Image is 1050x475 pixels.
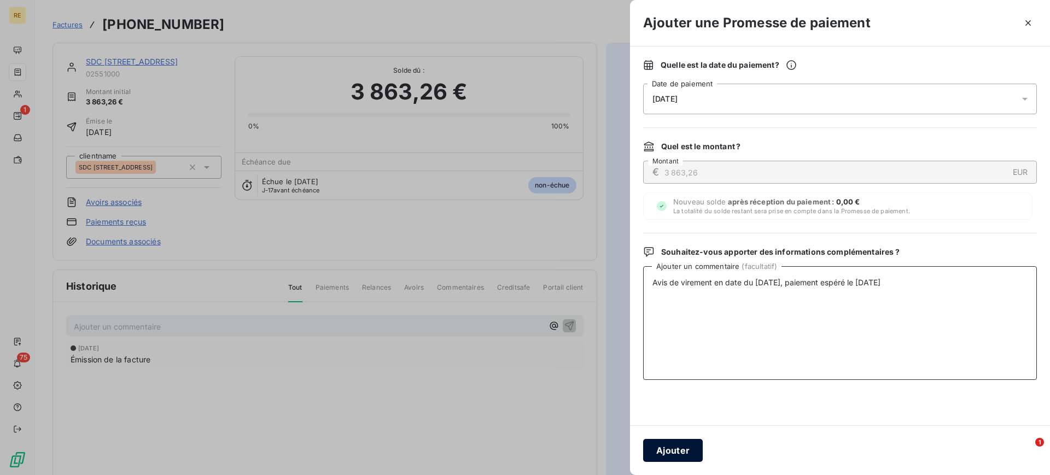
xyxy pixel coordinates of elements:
h3: Ajouter une Promesse de paiement [643,13,871,33]
span: Nouveau solde [673,197,910,215]
span: Souhaitez-vous apporter des informations complémentaires ? [661,247,900,257]
span: Quelle est la date du paiement ? [661,60,797,71]
span: Quel est le montant ? [661,141,740,152]
span: 1 [1035,438,1044,447]
textarea: Avis de virement en date du [DATE], paiement espéré le [DATE] [643,266,1037,380]
span: 0,00 € [836,197,860,206]
span: [DATE] [652,95,678,103]
span: après réception du paiement : [728,197,836,206]
span: La totalité du solde restant sera prise en compte dans la Promesse de paiement. [673,207,910,215]
iframe: Intercom live chat [1013,438,1039,464]
button: Ajouter [643,439,703,462]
